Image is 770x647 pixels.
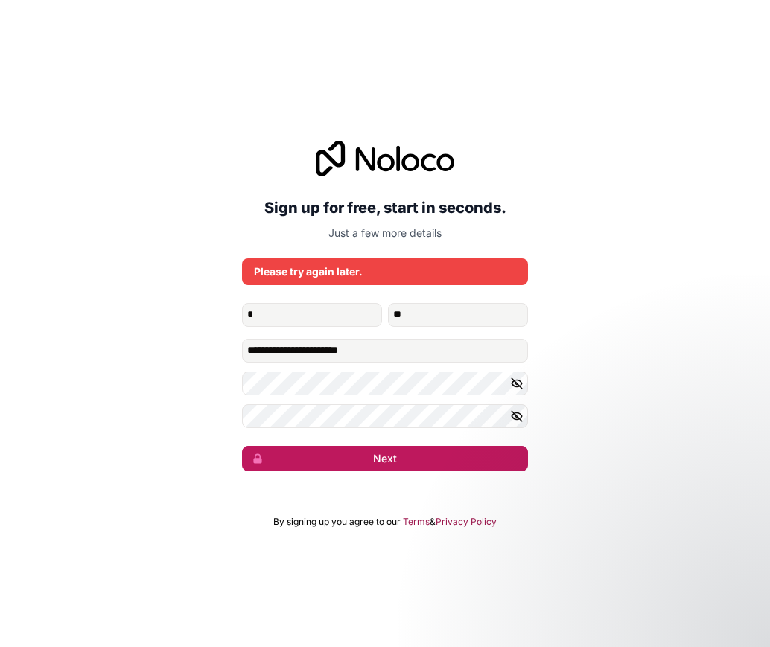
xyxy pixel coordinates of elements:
[403,516,430,528] a: Terms
[242,446,528,471] button: Next
[472,535,770,640] iframe: Intercom notifications message
[242,226,528,240] p: Just a few more details
[436,516,497,528] a: Privacy Policy
[388,303,528,327] input: family-name
[242,404,528,428] input: Confirm password
[242,339,528,363] input: Email address
[273,516,401,528] span: By signing up you agree to our
[430,516,436,528] span: &
[242,372,528,395] input: Password
[254,264,516,279] div: Please try again later.
[242,194,528,221] h2: Sign up for free, start in seconds.
[242,303,382,327] input: given-name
